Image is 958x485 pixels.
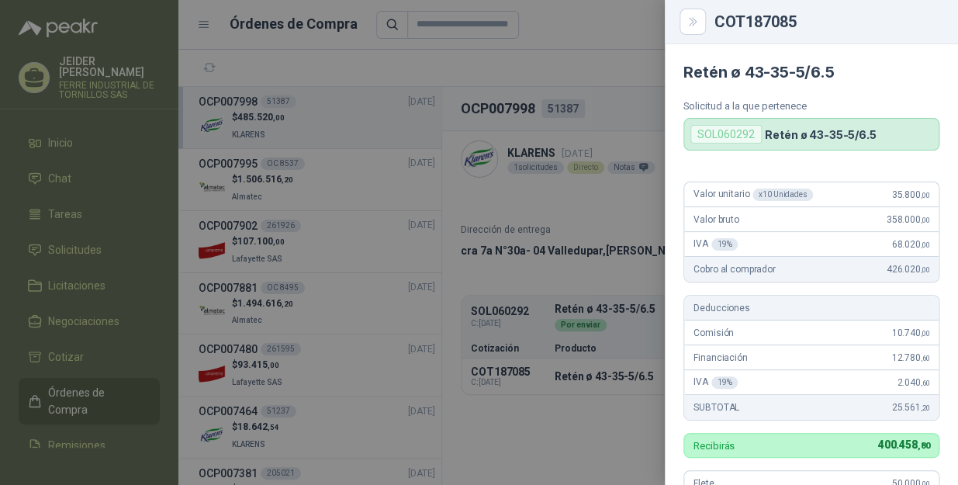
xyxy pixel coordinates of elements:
span: ,60 [920,379,929,387]
span: 400.458 [877,438,929,451]
span: 358.000 [886,214,929,225]
span: 10.740 [891,327,929,338]
span: 426.020 [886,264,929,275]
span: ,00 [920,329,929,338]
div: 19 % [711,376,738,389]
span: 2.040 [897,377,929,388]
div: SOL060292 [690,125,762,144]
button: Close [683,12,702,31]
div: 19 % [711,238,738,251]
div: COT187085 [714,14,939,29]
p: Solicitud a la que pertenece [683,100,939,112]
span: ,20 [920,404,929,412]
span: Deducciones [693,303,749,314]
span: ,60 [920,354,929,362]
span: SUBTOTAL [693,402,739,413]
div: x 10 Unidades [752,189,813,201]
span: 12.780 [891,352,929,363]
p: Retén ø 43-35-5/6.5 [765,128,876,141]
span: Comisión [693,327,734,338]
span: ,00 [920,191,929,199]
span: Valor bruto [693,214,738,225]
span: ,80 [917,441,929,451]
span: 35.800 [891,189,929,200]
span: ,00 [920,241,929,249]
span: 68.020 [891,239,929,250]
span: Financiación [693,352,747,363]
span: Cobro al comprador [693,264,775,275]
p: Recibirás [693,441,735,451]
span: 25.561 [891,402,929,413]
h4: Retén ø 43-35-5/6.5 [683,63,939,81]
span: ,00 [920,216,929,224]
span: IVA [693,376,738,389]
span: ,00 [920,265,929,274]
span: Valor unitario [693,189,813,201]
span: IVA [693,238,738,251]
